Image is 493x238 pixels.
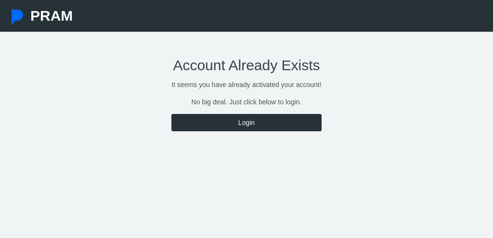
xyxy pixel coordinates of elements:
p: No big deal. Just click below to login. [171,97,321,107]
p: It seems you have already activated your account! [171,79,321,90]
img: Pram Partner [10,10,25,25]
span: PRAM [30,8,73,24]
h2: Account Already Exists [171,57,321,74]
a: Login [171,114,321,131]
